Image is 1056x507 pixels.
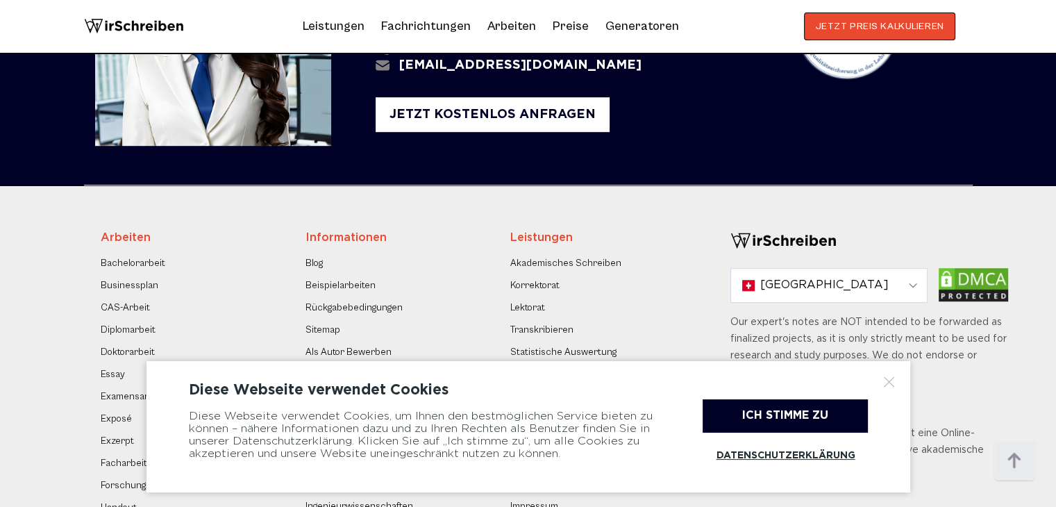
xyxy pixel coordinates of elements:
a: Statistische Auswertung [510,344,617,360]
a: Generatoren [605,15,679,38]
a: Lektorat [510,299,545,316]
div: JETZT KOSTENLOS ANFRAGEN [376,97,610,133]
a: Datenschutzerklärung [703,440,868,472]
img: logo-footer [730,230,837,252]
img: button top [994,440,1035,482]
a: Bachelorarbeit [101,255,165,272]
div: Our expert's notes are NOT intended to be forwarded as finalized projects, as it is only strictly... [730,314,1008,486]
span: [EMAIL_ADDRESS][DOMAIN_NAME] [399,58,642,73]
div: Ich stimme zu [703,399,868,433]
a: Essay [101,366,125,383]
div: Diese Webseite verwendet Cookies [189,382,868,399]
a: CAS-Arbeit [101,299,150,316]
img: dmca [939,268,1008,301]
div: Leistungen [510,230,703,247]
a: Als Autor Bewerben [305,344,392,360]
a: Arbeiten [487,15,536,38]
a: Sitemap [305,322,340,338]
a: Examensarbeit [101,388,165,405]
div: Diese Webseite verwendet Cookies, um Ihnen den bestmöglichen Service bieten zu können – nähere In... [189,399,668,472]
a: Exzerpt [101,433,134,449]
a: Businessplan [101,277,158,294]
a: [EMAIL_ADDRESS][DOMAIN_NAME] [376,58,767,73]
a: Korrektorat [510,277,560,294]
a: Preise [553,19,589,33]
div: Informationen [305,230,498,247]
a: Transkribieren [510,322,573,338]
button: JETZT PREIS KALKULIEREN [804,13,956,40]
a: Doktorarbeit [101,344,155,360]
img: email [376,58,389,72]
a: Blog [305,255,323,272]
img: logo wirschreiben [84,13,184,40]
a: Diplomarbeit [101,322,156,338]
a: Forschungsarbeit [101,477,176,494]
a: Akademisches Schreiben [510,255,621,272]
a: Fachrichtungen [381,15,471,38]
div: Arbeiten [101,230,293,247]
a: Rückgabebedingungen [305,299,403,316]
a: Facharbeit [101,455,147,472]
span: [GEOGRAPHIC_DATA] [760,277,889,294]
a: Leistungen [303,15,364,38]
a: Beispielarbeiten [305,277,376,294]
a: Exposé [101,410,132,427]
